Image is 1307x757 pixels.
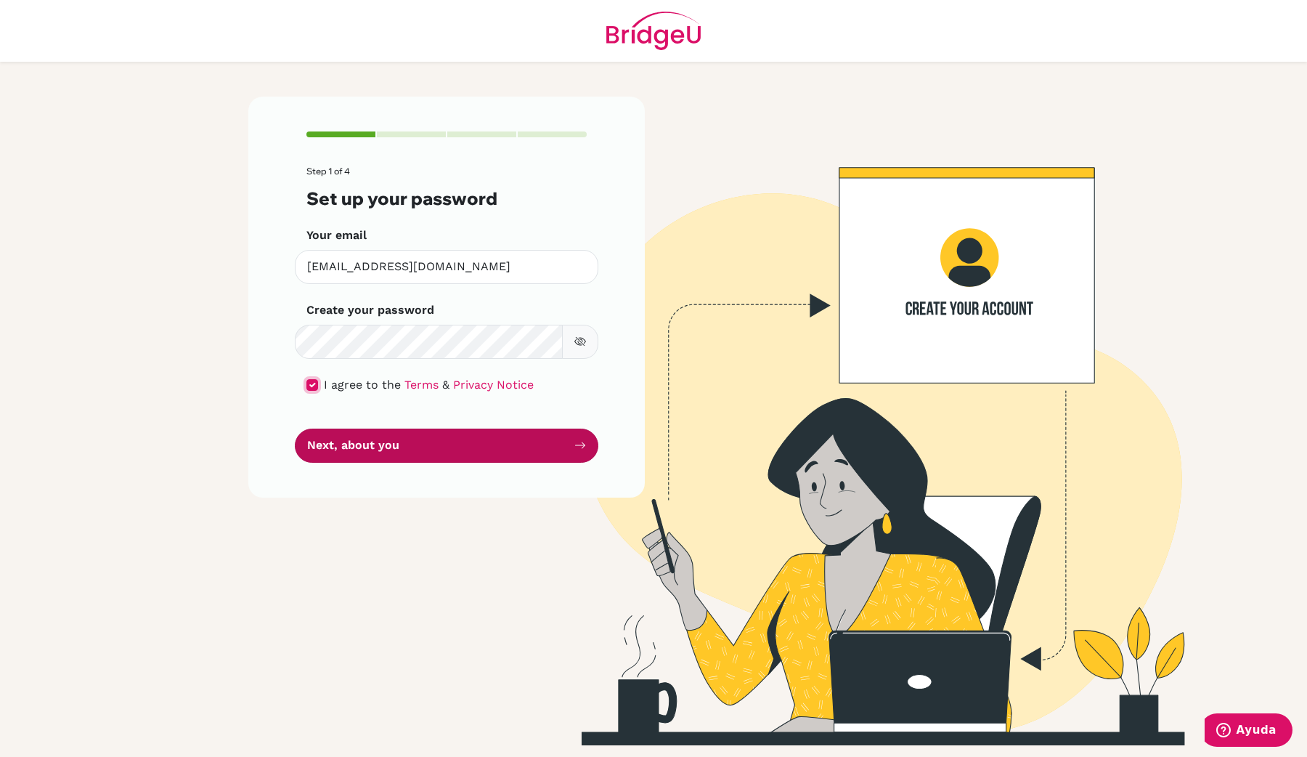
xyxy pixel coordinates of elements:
[453,378,534,392] a: Privacy Notice
[442,378,449,392] span: &
[404,378,439,392] a: Terms
[324,378,401,392] span: I agree to the
[295,429,598,463] button: Next, about you
[1205,713,1292,750] iframe: Abre un widget desde donde se puede obtener más información
[306,166,350,177] span: Step 1 of 4
[306,301,434,319] label: Create your password
[306,227,367,244] label: Your email
[306,188,587,209] h3: Set up your password
[295,250,598,284] input: Insert your email*
[447,97,1274,745] img: Create your account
